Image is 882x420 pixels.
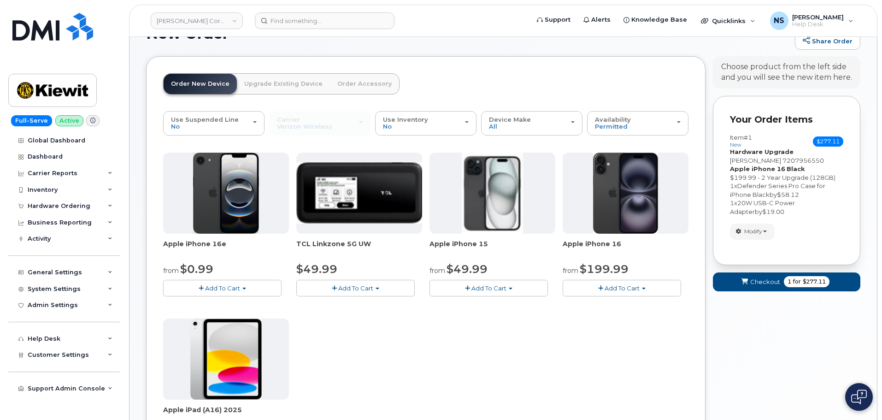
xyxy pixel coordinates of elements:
span: NS [774,15,784,26]
button: Add To Cart [563,280,681,296]
span: for [791,278,803,286]
span: $277.11 [803,278,826,286]
a: Order New Device [164,74,237,94]
button: Device Make All [481,111,582,135]
span: Permitted [595,123,628,130]
strong: Apple iPhone 16 [730,165,785,172]
span: Quicklinks [712,17,746,24]
button: Add To Cart [429,280,548,296]
span: Availability [595,116,631,123]
span: No [383,123,392,130]
span: Add To Cart [338,284,373,292]
span: #1 [744,134,752,141]
img: iphone16e.png [193,153,259,234]
div: Choose product from the left side and you will see the new item here. [721,62,852,83]
a: Order Accessory [330,74,399,94]
div: Apple iPhone 16 [563,239,688,258]
div: Apple iPhone 16e [163,239,289,258]
span: $0.99 [180,262,213,276]
span: $49.99 [296,262,337,276]
span: 7207956550 [782,157,824,164]
span: [PERSON_NAME] [792,13,844,21]
span: 1 [788,278,791,286]
span: No [171,123,180,130]
div: Noah Shelton [764,12,860,30]
strong: Hardware Upgrade [730,148,794,155]
small: from [563,266,578,275]
img: iphone_16_plus.png [593,153,658,234]
span: 1 [730,182,734,189]
span: $49.99 [447,262,488,276]
span: Modify [744,227,762,236]
h1: New Order [146,25,790,41]
img: Open chat [851,390,867,404]
div: TCL Linkzone 5G UW [296,239,422,258]
span: $199.99 [580,262,629,276]
div: Apple iPhone 15 [429,239,555,258]
span: Add To Cart [605,284,640,292]
span: Help Desk [792,21,844,28]
button: Use Inventory No [375,111,476,135]
div: x by [730,182,843,199]
a: Upgrade Existing Device [237,74,330,94]
span: Knowledge Base [631,15,687,24]
img: ipad_11.png [190,319,262,400]
span: 20W USB-C Power Adapter [730,199,795,215]
span: Use Inventory [383,116,428,123]
a: Knowledge Base [617,11,694,29]
span: Checkout [750,278,780,286]
strong: Black [787,165,805,172]
span: 1 [730,199,734,207]
img: iphone15.jpg [462,153,523,234]
span: Add To Cart [471,284,506,292]
button: Add To Cart [296,280,415,296]
p: Your Order Items [730,113,843,126]
small: from [429,266,445,275]
button: Add To Cart [163,280,282,296]
button: Checkout 1 for $277.11 [713,272,860,291]
div: Quicklinks [694,12,762,30]
a: Share Order [795,32,860,50]
span: Alerts [591,15,611,24]
small: from [163,266,179,275]
a: Kiewit Corporation [151,12,243,29]
button: Use Suspended Line No [163,111,265,135]
button: Availability Permitted [587,111,688,135]
span: $58.12 [777,191,799,198]
h3: Item [730,134,752,148]
span: All [489,123,497,130]
small: new [730,142,741,148]
span: [PERSON_NAME] [730,157,781,164]
a: Alerts [577,11,617,29]
span: Device Make [489,116,531,123]
span: $19.00 [762,208,784,215]
span: Defender Series Pro Case for iPhone Black [730,182,825,198]
input: Find something... [255,12,394,29]
span: $277.11 [813,136,843,147]
div: x by [730,199,843,216]
img: linkzone5g.png [296,162,422,223]
a: Support [530,11,577,29]
button: Modify [730,224,775,240]
div: $199.99 - 2 Year Upgrade (128GB) [730,173,843,182]
span: Use Suspended Line [171,116,239,123]
span: Support [545,15,570,24]
span: Add To Cart [205,284,240,292]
